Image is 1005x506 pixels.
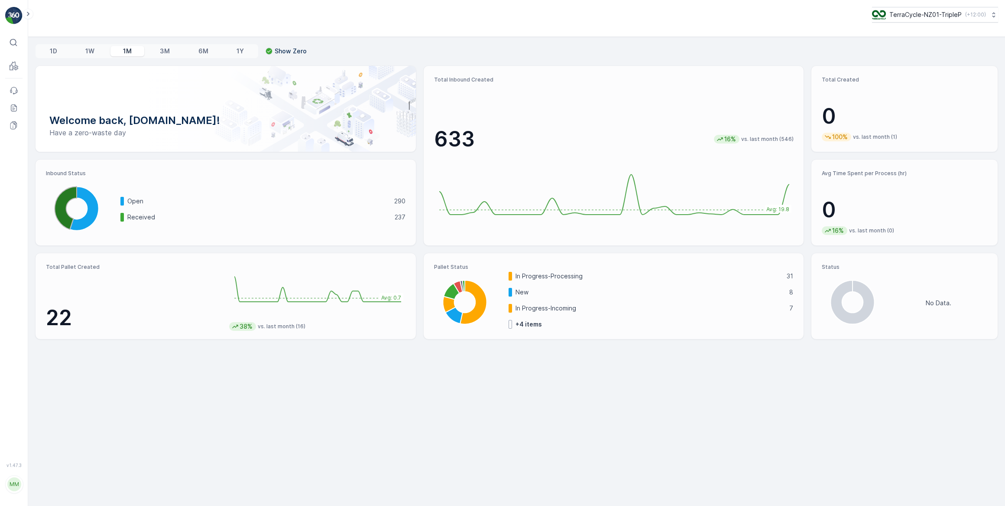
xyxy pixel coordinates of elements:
[822,103,987,129] p: 0
[127,213,389,222] p: Received
[872,10,886,20] img: TC_7kpGtVS.png
[46,264,222,271] p: Total Pallet Created
[789,288,793,297] p: 8
[7,477,21,491] div: MM
[434,126,475,152] p: 633
[822,170,987,177] p: Avg Time Spent per Process (hr)
[787,272,793,281] p: 31
[237,47,244,55] p: 1Y
[515,288,784,297] p: New
[160,47,170,55] p: 3M
[849,227,894,234] p: vs. last month (0)
[515,320,542,329] p: + 4 items
[123,47,132,55] p: 1M
[434,264,794,271] p: Pallet Status
[723,135,737,144] p: 16%
[822,76,987,83] p: Total Created
[5,470,23,499] button: MM
[965,11,986,18] p: ( +12:00 )
[515,272,781,281] p: In Progress-Processing
[275,47,307,55] p: Show Zero
[434,76,794,83] p: Total Inbound Created
[853,134,897,140] p: vs. last month (1)
[239,322,253,331] p: 38%
[831,133,849,141] p: 100%
[85,47,94,55] p: 1W
[926,299,951,307] p: No Data.
[741,136,794,143] p: vs. last month (546)
[5,463,23,468] span: v 1.47.3
[395,213,405,222] p: 237
[822,197,987,223] p: 0
[198,47,208,55] p: 6M
[872,7,998,23] button: TerraCycle-NZ01-TripleP(+12:00)
[889,10,962,19] p: TerraCycle-NZ01-TripleP
[50,47,57,55] p: 1D
[831,226,845,235] p: 16%
[515,304,784,313] p: In Progress-Incoming
[5,7,23,24] img: logo
[46,305,222,331] p: 22
[258,323,305,330] p: vs. last month (16)
[394,197,405,206] p: 290
[822,264,987,271] p: Status
[127,197,389,206] p: Open
[49,127,402,138] p: Have a zero-waste day
[789,304,793,313] p: 7
[46,170,405,177] p: Inbound Status
[49,114,402,127] p: Welcome back, [DOMAIN_NAME]!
